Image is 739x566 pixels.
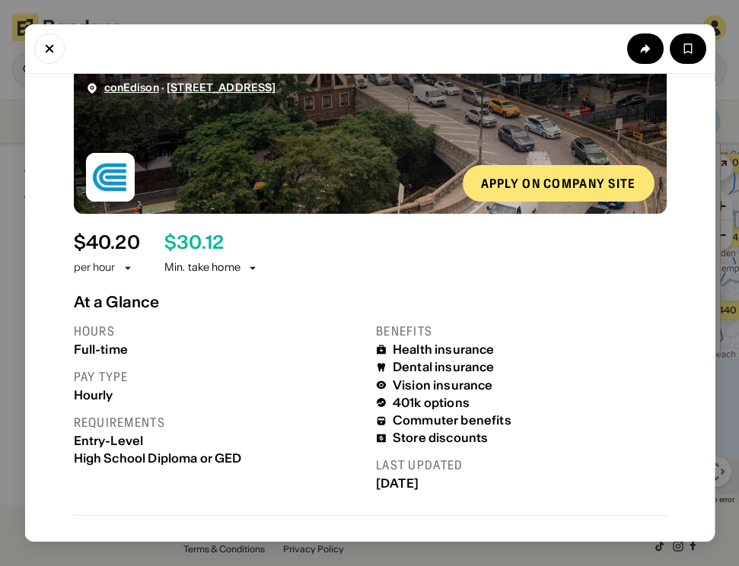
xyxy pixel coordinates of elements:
[393,396,470,410] div: 401k options
[393,360,495,374] div: Dental insurance
[73,323,364,339] div: Hours
[85,153,134,202] img: conEdison logo
[73,434,364,448] div: Entry-Level
[376,457,667,473] div: Last updated
[73,232,139,254] div: $ 40.20
[104,81,276,94] div: ·
[164,232,223,254] div: $ 30.12
[393,413,511,428] div: Commuter benefits
[73,451,364,466] div: High School Diploma or GED
[167,81,276,94] a: [STREET_ADDRESS]
[393,431,488,445] div: Store discounts
[73,293,666,311] div: At a Glance
[376,323,667,339] div: Benefits
[393,342,495,357] div: Health insurance
[104,81,158,94] a: conEdison
[164,260,258,275] div: Min. take home
[73,342,364,357] div: Full-time
[393,378,493,393] div: Vision insurance
[376,476,667,491] div: [DATE]
[73,540,666,558] div: About the Job
[73,369,364,385] div: Pay type
[73,388,364,402] div: Hourly
[462,165,654,202] a: Apply on company site
[73,260,115,275] div: per hour
[480,177,635,189] div: Apply on company site
[73,415,364,431] div: Requirements
[33,33,64,64] button: Close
